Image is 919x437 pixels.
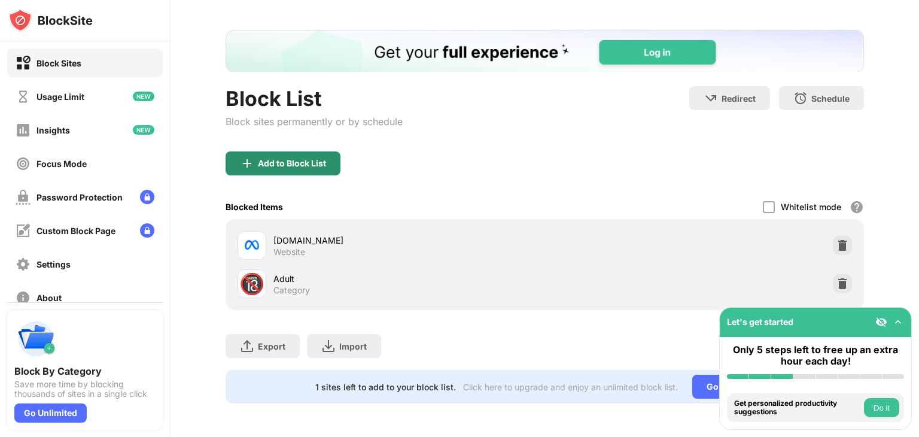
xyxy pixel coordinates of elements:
div: About [36,293,62,303]
iframe: Banner [226,30,864,72]
div: [DOMAIN_NAME] [273,234,544,247]
div: Settings [36,259,71,269]
img: insights-off.svg [16,123,31,138]
div: Website [273,247,305,257]
div: Go Unlimited [692,375,774,399]
img: omni-setup-toggle.svg [892,316,904,328]
div: Only 5 steps left to free up an extra hour each day! [727,344,904,367]
div: Insights [36,125,70,135]
img: about-off.svg [16,290,31,305]
img: logo-blocksite.svg [8,8,93,32]
div: Password Protection [36,192,123,202]
div: Blocked Items [226,202,283,212]
div: Focus Mode [36,159,87,169]
div: Get personalized productivity suggestions [734,399,861,417]
div: Redirect [722,93,756,104]
img: focus-off.svg [16,156,31,171]
div: Click here to upgrade and enjoy an unlimited block list. [463,382,678,392]
div: Export [258,341,285,351]
img: new-icon.svg [133,92,154,101]
img: customize-block-page-off.svg [16,223,31,238]
div: Block Sites [36,58,81,68]
img: lock-menu.svg [140,223,154,238]
div: Go Unlimited [14,403,87,423]
div: Block sites permanently or by schedule [226,116,403,128]
img: lock-menu.svg [140,190,154,204]
div: Block List [226,86,403,111]
div: 1 sites left to add to your block list. [315,382,456,392]
div: Add to Block List [258,159,326,168]
div: Adult [273,272,544,285]
div: Import [339,341,367,351]
img: push-categories.svg [14,317,57,360]
div: Block By Category [14,365,156,377]
img: favicons [245,238,259,253]
div: Whitelist mode [781,202,841,212]
img: time-usage-off.svg [16,89,31,104]
div: Custom Block Page [36,226,115,236]
img: block-on.svg [16,56,31,71]
div: Schedule [811,93,850,104]
div: 🔞 [239,272,264,296]
div: Usage Limit [36,92,84,102]
img: password-protection-off.svg [16,190,31,205]
div: Category [273,285,310,296]
img: eye-not-visible.svg [875,316,887,328]
img: settings-off.svg [16,257,31,272]
div: Let's get started [727,317,793,327]
img: new-icon.svg [133,125,154,135]
button: Do it [864,398,899,417]
div: Save more time by blocking thousands of sites in a single click [14,380,156,399]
